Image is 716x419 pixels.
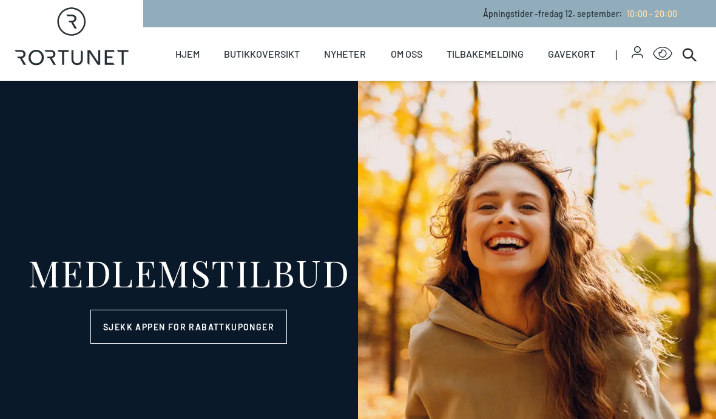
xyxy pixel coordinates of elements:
[483,7,677,20] p: Åpningstider - fredag 12. september :
[90,310,287,344] a: Sjekk appen for rabattkuponger
[324,27,366,81] a: Nyheter
[548,27,595,81] a: Gavekort
[391,27,422,81] a: Om oss
[175,27,200,81] a: Hjem
[28,254,350,290] div: MEDLEMSTILBUD
[447,27,524,81] a: Tilbakemelding
[627,9,677,19] span: 10:00 - 20:00
[653,44,672,64] button: Open Accessibility Menu
[615,27,632,81] span: |
[224,27,300,81] a: Butikkoversikt
[622,9,677,19] a: 10:00 - 20:00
